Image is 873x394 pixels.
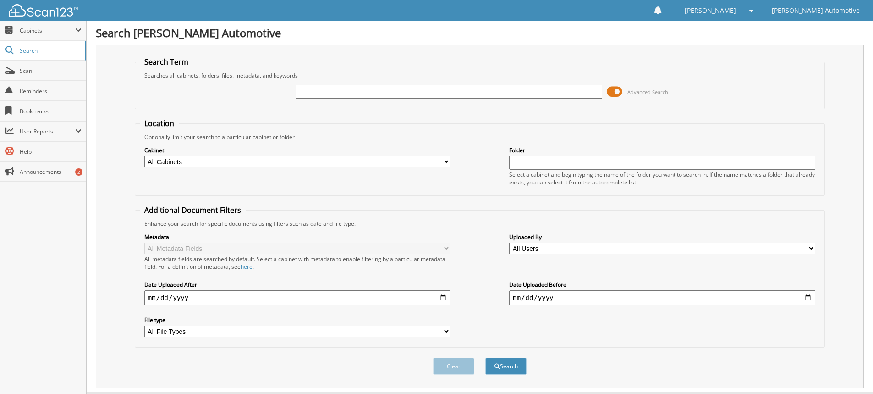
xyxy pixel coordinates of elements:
[144,146,450,154] label: Cabinet
[144,281,450,289] label: Date Uploaded After
[144,233,450,241] label: Metadata
[140,57,193,67] legend: Search Term
[485,358,527,375] button: Search
[140,118,179,128] legend: Location
[433,358,474,375] button: Clear
[20,47,80,55] span: Search
[20,128,75,135] span: User Reports
[685,8,736,13] span: [PERSON_NAME]
[140,72,820,79] div: Searches all cabinets, folders, files, metadata, and keywords
[140,220,820,228] div: Enhance your search for specific documents using filters such as date and file type.
[20,87,82,95] span: Reminders
[627,89,668,95] span: Advanced Search
[144,290,450,305] input: start
[140,133,820,141] div: Optionally limit your search to a particular cabinet or folder
[140,205,246,215] legend: Additional Document Filters
[241,263,253,271] a: here
[75,168,82,176] div: 2
[20,67,82,75] span: Scan
[509,281,815,289] label: Date Uploaded Before
[9,4,78,17] img: scan123-logo-white.svg
[20,168,82,176] span: Announcements
[96,25,864,40] h1: Search [PERSON_NAME] Automotive
[20,107,82,115] span: Bookmarks
[144,316,450,324] label: File type
[509,233,815,241] label: Uploaded By
[772,8,860,13] span: [PERSON_NAME] Automotive
[20,27,75,34] span: Cabinets
[509,146,815,154] label: Folder
[509,171,815,186] div: Select a cabinet and begin typing the name of the folder you want to search in. If the name match...
[509,290,815,305] input: end
[144,255,450,271] div: All metadata fields are searched by default. Select a cabinet with metadata to enable filtering b...
[20,148,82,155] span: Help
